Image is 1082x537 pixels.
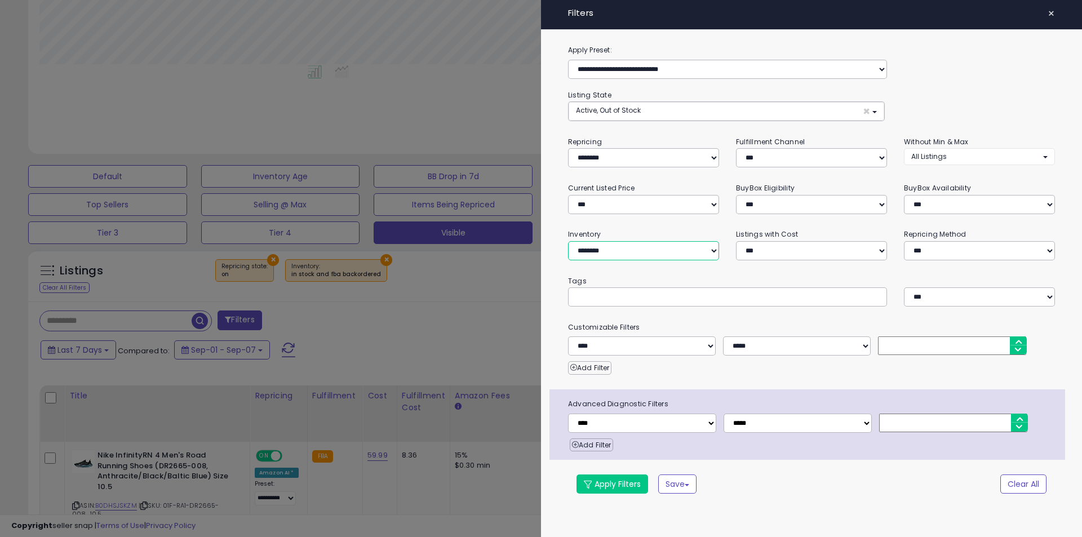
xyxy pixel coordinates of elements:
[570,438,613,452] button: Add Filter
[568,137,602,147] small: Repricing
[1000,474,1046,494] button: Clear All
[904,229,966,239] small: Repricing Method
[560,398,1065,410] span: Advanced Diagnostic Filters
[904,148,1055,165] button: All Listings
[863,105,870,117] span: ×
[1043,6,1059,21] button: ×
[736,229,798,239] small: Listings with Cost
[568,8,1055,18] h4: Filters
[736,183,795,193] small: BuyBox Eligibility
[568,90,611,100] small: Listing State
[560,275,1063,287] small: Tags
[576,105,641,115] span: Active, Out of Stock
[569,102,884,121] button: Active, Out of Stock ×
[568,229,601,239] small: Inventory
[658,474,697,494] button: Save
[904,183,971,193] small: BuyBox Availability
[568,183,635,193] small: Current Listed Price
[1048,6,1055,21] span: ×
[911,152,947,161] span: All Listings
[736,137,805,147] small: Fulfillment Channel
[560,321,1063,334] small: Customizable Filters
[560,44,1063,56] label: Apply Preset:
[568,361,611,375] button: Add Filter
[904,137,969,147] small: Without Min & Max
[577,474,648,494] button: Apply Filters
